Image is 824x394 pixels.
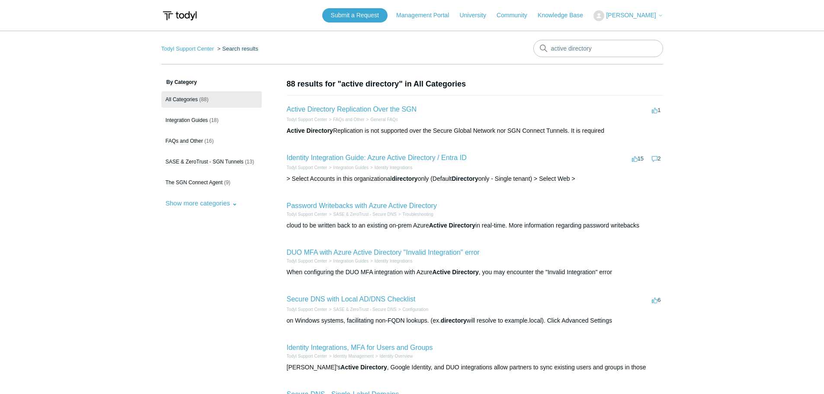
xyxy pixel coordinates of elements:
[287,164,327,171] li: Todyl Support Center
[432,269,478,275] em: Active Directory
[374,353,413,359] li: Identity Overview
[166,179,223,186] span: The SGN Connect Agent
[333,212,396,217] a: SASE & ZeroTrust - Secure DNS
[287,106,417,113] a: Active Directory Replication Over the SGN
[327,211,396,218] li: SASE & ZeroTrust - Secure DNS
[161,174,262,191] a: The SGN Connect Agent (9)
[199,96,208,103] span: (88)
[287,249,480,256] a: DUO MFA with Azure Active Directory "Invalid Integration" error
[161,78,262,86] h3: By Category
[370,117,398,122] a: General FAQs
[652,155,660,162] span: 2
[652,107,660,113] span: 1
[287,117,327,122] a: Todyl Support Center
[166,138,203,144] span: FAQs and Other
[452,175,478,182] em: Directory
[161,154,262,170] a: SASE & ZeroTrust - SGN Tunnels (13)
[538,11,592,20] a: Knowledge Base
[287,353,327,359] li: Todyl Support Center
[333,259,369,263] a: Integration Guides
[161,133,262,149] a: FAQs and Other (16)
[287,259,327,263] a: Todyl Support Center
[287,116,327,123] li: Todyl Support Center
[533,40,663,57] input: Search
[166,96,198,103] span: All Categories
[402,307,428,312] a: Configuration
[287,78,663,90] h1: 88 results for "active directory" in All Categories
[287,221,663,230] div: cloud to be written back to an existing on-prem Azure in real-time. More information regarding pa...
[632,155,644,162] span: 15
[287,307,327,312] a: Todyl Support Center
[161,91,262,108] a: All Categories (88)
[287,202,437,209] a: Password Writebacks with Azure Active Directory
[287,316,663,325] div: on Windows systems, facilitating non-FQDN lookups. (ex. will resolve to example.local). Click Adv...
[652,297,660,303] span: 6
[224,179,231,186] span: (9)
[397,306,428,313] li: Configuration
[287,295,416,303] a: Secure DNS with Local AD/DNS Checklist
[606,12,656,19] span: [PERSON_NAME]
[333,307,396,312] a: SASE & ZeroTrust - Secure DNS
[287,306,327,313] li: Todyl Support Center
[402,212,433,217] a: Troubleshooting
[287,354,327,359] a: Todyl Support Center
[245,159,254,165] span: (13)
[593,10,663,21] button: [PERSON_NAME]
[327,164,369,171] li: Integration Guides
[287,154,467,161] a: Identity Integration Guide: Azure Active Directory / Entra ID
[287,268,663,277] div: When configuring the DUO MFA integration with Azure , you may encounter the "Invalid Integration"...
[340,364,387,371] em: Active Directory
[459,11,494,20] a: University
[327,353,373,359] li: Identity Management
[392,175,418,182] em: directory
[327,306,396,313] li: SASE & ZeroTrust - Secure DNS
[396,11,458,20] a: Management Portal
[166,159,244,165] span: SASE & ZeroTrust - SGN Tunnels
[369,164,412,171] li: Identity Integrations
[365,116,398,123] li: General FAQs
[327,258,369,264] li: Integration Guides
[322,8,388,22] a: Submit a Request
[215,45,258,52] li: Search results
[375,259,412,263] a: Identity Integrations
[166,117,208,123] span: Integration Guides
[287,212,327,217] a: Todyl Support Center
[161,45,216,52] li: Todyl Support Center
[333,165,369,170] a: Integration Guides
[369,258,412,264] li: Identity Integrations
[380,354,413,359] a: Identity Overview
[333,117,364,122] a: FAQs and Other
[209,117,218,123] span: (18)
[161,45,214,52] a: Todyl Support Center
[161,195,242,211] button: Show more categories
[429,222,475,229] em: Active Directory
[441,317,467,324] em: directory
[287,211,327,218] li: Todyl Support Center
[161,8,198,24] img: Todyl Support Center Help Center home page
[287,344,433,351] a: Identity Integrations, MFA for Users and Groups
[287,126,663,135] div: Replication is not supported over the Secure Global Network nor SGN Connect Tunnels. It is required
[497,11,536,20] a: Community
[161,112,262,128] a: Integration Guides (18)
[287,363,663,372] div: [PERSON_NAME]'s , Google Identity, and DUO integrations allow partners to sync existing users and...
[327,116,364,123] li: FAQs and Other
[375,165,412,170] a: Identity Integrations
[287,258,327,264] li: Todyl Support Center
[333,354,373,359] a: Identity Management
[287,165,327,170] a: Todyl Support Center
[287,127,333,134] em: Active Directory
[287,174,663,183] div: > Select Accounts in this organizational only (Default only - Single tenant) > Select Web >
[205,138,214,144] span: (16)
[397,211,433,218] li: Troubleshooting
